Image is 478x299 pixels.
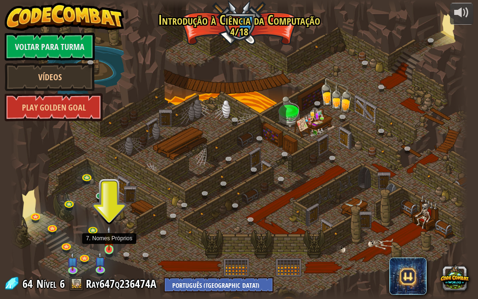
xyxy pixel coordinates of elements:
img: level-banner-unstarted-subscriber.png [95,252,105,271]
span: 64 [22,276,35,291]
a: Ray647q236474A [86,276,159,291]
img: level-banner-unstarted-subscriber.png [67,252,78,271]
span: Nível [36,276,56,292]
a: Vídeos [5,63,95,91]
a: Voltar para Turma [5,33,95,61]
a: Play Golden Goal [5,93,103,121]
img: level-banner-started.png [104,226,114,250]
button: Ajuste o volume [450,3,473,25]
img: CodeCombat - Learn how to code by playing a game [5,3,124,31]
span: 6 [60,276,65,291]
